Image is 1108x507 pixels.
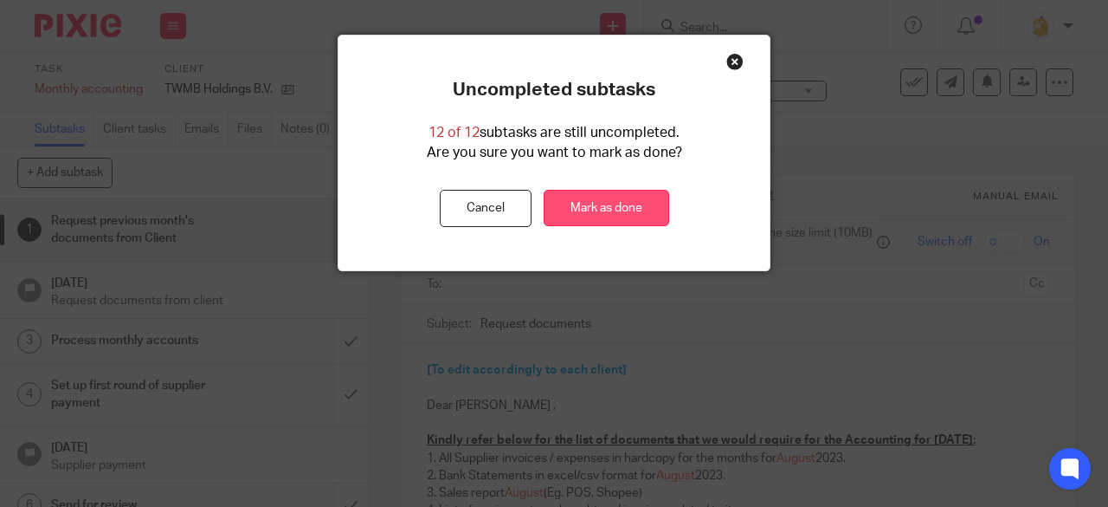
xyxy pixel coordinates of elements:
[428,123,680,143] p: subtasks are still uncompleted.
[440,190,531,227] button: Cancel
[544,190,669,227] a: Mark as done
[428,126,480,140] span: 12 of 12
[726,53,744,70] div: Close this dialog window
[453,79,655,101] p: Uncompleted subtasks
[427,143,682,163] p: Are you sure you want to mark as done?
